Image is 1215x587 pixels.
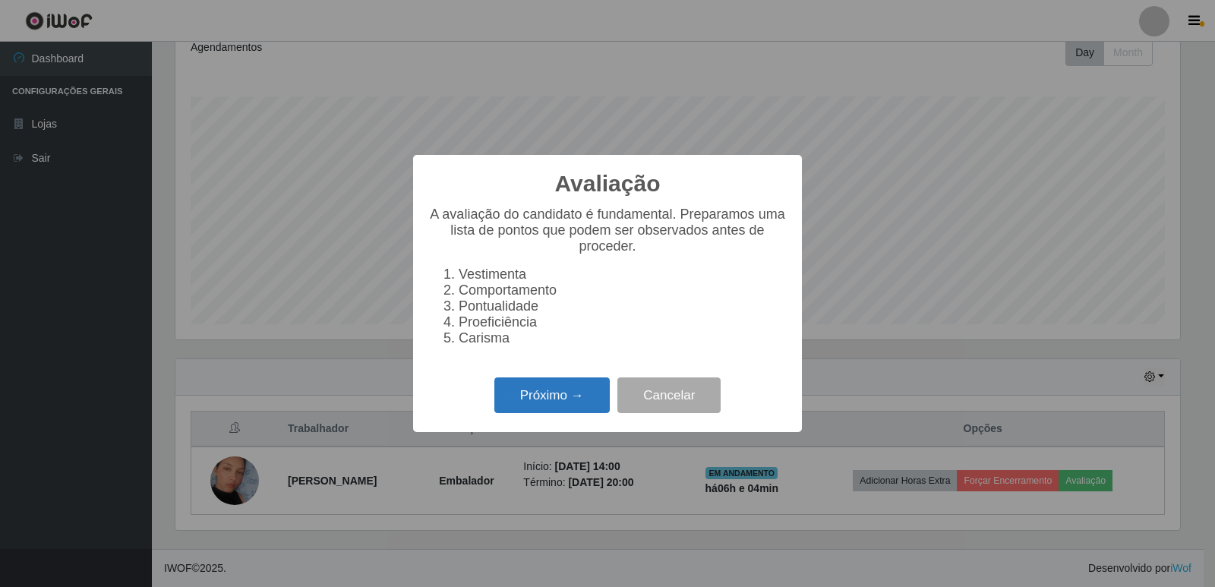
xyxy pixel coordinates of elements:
[459,282,787,298] li: Comportamento
[428,207,787,254] p: A avaliação do candidato é fundamental. Preparamos uma lista de pontos que podem ser observados a...
[555,170,661,197] h2: Avaliação
[617,377,721,413] button: Cancelar
[494,377,610,413] button: Próximo →
[459,314,787,330] li: Proeficiência
[459,298,787,314] li: Pontualidade
[459,267,787,282] li: Vestimenta
[459,330,787,346] li: Carisma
